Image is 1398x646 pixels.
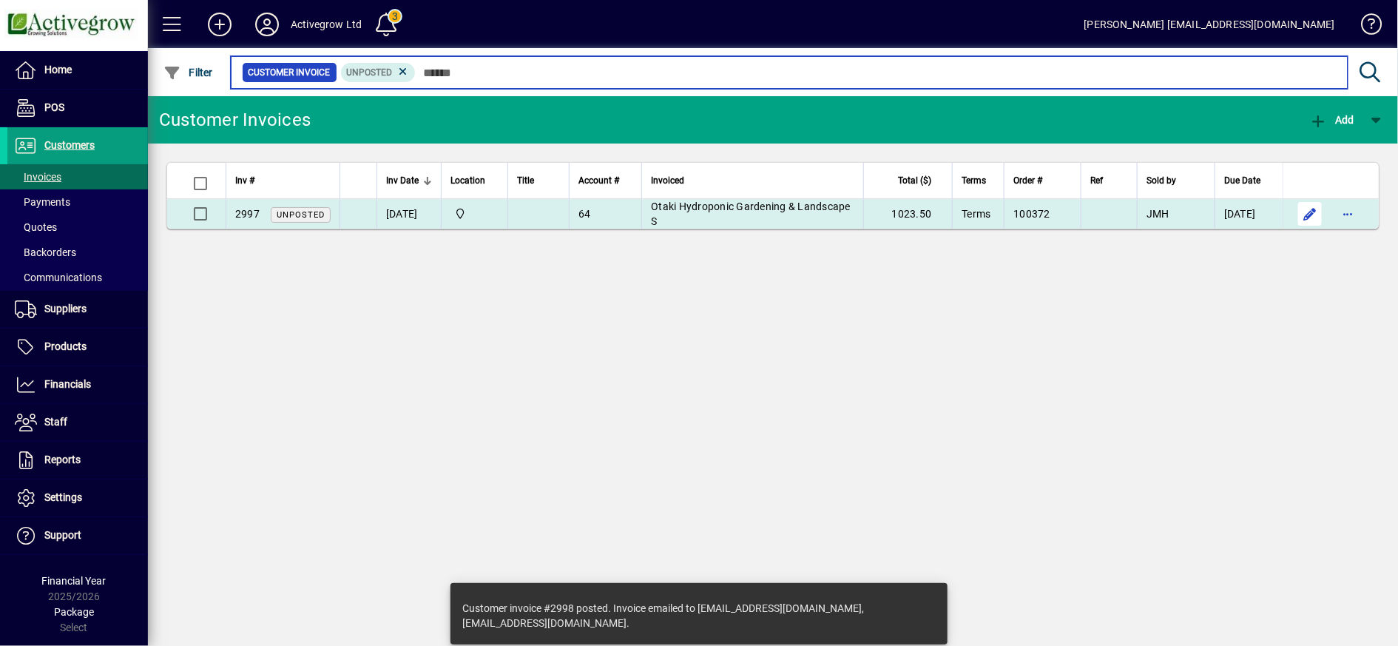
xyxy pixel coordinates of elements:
span: POS [44,101,64,113]
span: Add [1310,114,1354,126]
button: More options [1337,202,1360,226]
a: Communications [7,265,148,290]
span: Otaki Hydroponic Gardening & Landscape S [651,201,851,227]
div: Inv # [235,172,331,189]
span: Customers [44,139,95,151]
span: Communications [15,272,102,283]
span: Settings [44,491,82,503]
span: Backorders [15,246,76,258]
td: 1023.50 [863,199,952,229]
span: Package [54,606,94,618]
a: Payments [7,189,148,215]
a: Settings [7,480,148,517]
span: Invoiced [651,172,684,189]
span: Terms [962,208,990,220]
a: Suppliers [7,291,148,328]
span: 2997 [235,208,260,220]
a: Products [7,329,148,366]
span: Title [517,172,534,189]
span: Invoices [15,171,61,183]
span: Staff [44,416,67,428]
div: Customer Invoices [159,108,311,132]
div: Total ($) [873,172,945,189]
a: Knowledge Base [1350,3,1380,51]
a: Home [7,52,148,89]
span: Location [450,172,485,189]
span: Financials [44,378,91,390]
span: JMH [1147,208,1169,220]
div: Due Date [1224,172,1274,189]
a: Invoices [7,164,148,189]
td: [DATE] [376,199,441,229]
span: Quotes [15,221,57,233]
div: Inv Date [386,172,432,189]
div: Invoiced [651,172,854,189]
span: Inv Date [386,172,419,189]
span: Financial Year [42,575,107,587]
a: Staff [7,404,148,441]
div: Location [450,172,499,189]
span: Payments [15,196,70,208]
div: Account # [578,172,632,189]
button: Filter [160,59,217,86]
span: Suppliers [44,303,87,314]
span: Grow [450,206,499,222]
div: Title [517,172,560,189]
span: Total ($) [898,172,931,189]
a: Reports [7,442,148,479]
span: Products [44,340,87,352]
div: Order # [1013,172,1072,189]
span: Unposted [347,67,393,78]
span: Unposted [277,210,325,220]
span: Reports [44,454,81,465]
div: Ref [1090,172,1128,189]
a: Backorders [7,240,148,265]
button: Add [196,11,243,38]
div: Sold by [1147,172,1206,189]
a: Support [7,517,148,554]
button: Add [1306,107,1358,133]
span: Support [44,529,81,541]
span: Inv # [235,172,254,189]
span: Order # [1013,172,1042,189]
div: Customer invoice #2998 posted. Invoice emailed to [EMAIL_ADDRESS][DOMAIN_NAME], [EMAIL_ADDRESS][D... [462,601,921,630]
span: Home [44,64,72,75]
span: Filter [163,67,213,78]
span: Sold by [1147,172,1176,189]
span: Account # [578,172,619,189]
span: 64 [578,208,591,220]
td: [DATE] [1215,199,1283,229]
button: Profile [243,11,291,38]
span: Due Date [1224,172,1260,189]
a: POS [7,90,148,127]
div: Activegrow Ltd [291,13,362,36]
span: Terms [962,172,986,189]
span: Customer Invoice [249,65,331,80]
mat-chip: Customer Invoice Status: Unposted [341,63,416,82]
div: [PERSON_NAME] [EMAIL_ADDRESS][DOMAIN_NAME] [1084,13,1335,36]
span: Ref [1090,172,1103,189]
span: 100372 [1013,208,1050,220]
a: Financials [7,366,148,403]
a: Quotes [7,215,148,240]
button: Edit [1298,202,1322,226]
